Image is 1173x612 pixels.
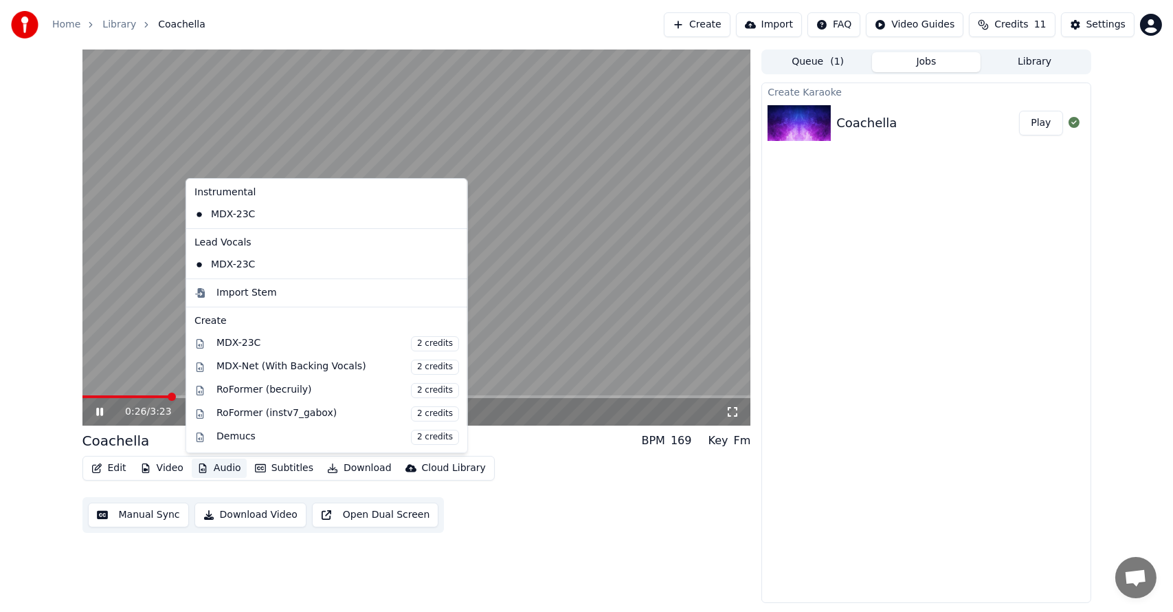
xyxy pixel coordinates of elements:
[249,459,319,478] button: Subtitles
[216,430,459,445] div: Demucs
[194,503,306,527] button: Download Video
[411,360,459,375] span: 2 credits
[216,286,277,300] div: Import Stem
[52,18,205,32] nav: breadcrumb
[708,433,728,449] div: Key
[125,405,146,419] span: 0:26
[1034,18,1047,32] span: 11
[216,383,459,398] div: RoFormer (becruily)
[322,459,397,478] button: Download
[189,204,444,226] div: MDX-23C
[11,11,38,39] img: youka
[866,12,963,37] button: Video Guides
[82,431,150,450] div: Coachella
[734,433,751,449] div: Fm
[216,360,459,375] div: MDX-Net (With Backing Vocals)
[981,52,1089,72] button: Library
[312,503,439,527] button: Open Dual Screen
[664,12,730,37] button: Create
[1019,111,1062,135] button: Play
[411,336,459,351] span: 2 credits
[192,459,247,478] button: Audio
[994,18,1028,32] span: Credits
[836,113,897,133] div: Coachella
[216,406,459,422] div: RoFormer (instv7_gabox)
[411,430,459,445] span: 2 credits
[642,433,665,449] div: BPM
[102,18,136,32] a: Library
[158,18,205,32] span: Coachella
[411,383,459,398] span: 2 credits
[189,232,465,254] div: Lead Vocals
[86,459,132,478] button: Edit
[422,461,486,475] div: Cloud Library
[830,55,844,69] span: ( 1 )
[969,12,1055,37] button: Credits11
[52,18,80,32] a: Home
[194,314,459,328] div: Create
[189,254,444,276] div: MDX-23C
[189,182,465,204] div: Instrumental
[807,12,860,37] button: FAQ
[135,459,189,478] button: Video
[1061,12,1135,37] button: Settings
[1086,18,1126,32] div: Settings
[150,405,171,419] span: 3:23
[125,405,158,419] div: /
[736,12,802,37] button: Import
[872,52,981,72] button: Jobs
[671,433,692,449] div: 169
[411,406,459,422] span: 2 credits
[1115,557,1157,598] div: Open chat
[762,83,1090,100] div: Create Karaoke
[88,503,189,527] button: Manual Sync
[763,52,872,72] button: Queue
[216,336,459,351] div: MDX-23C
